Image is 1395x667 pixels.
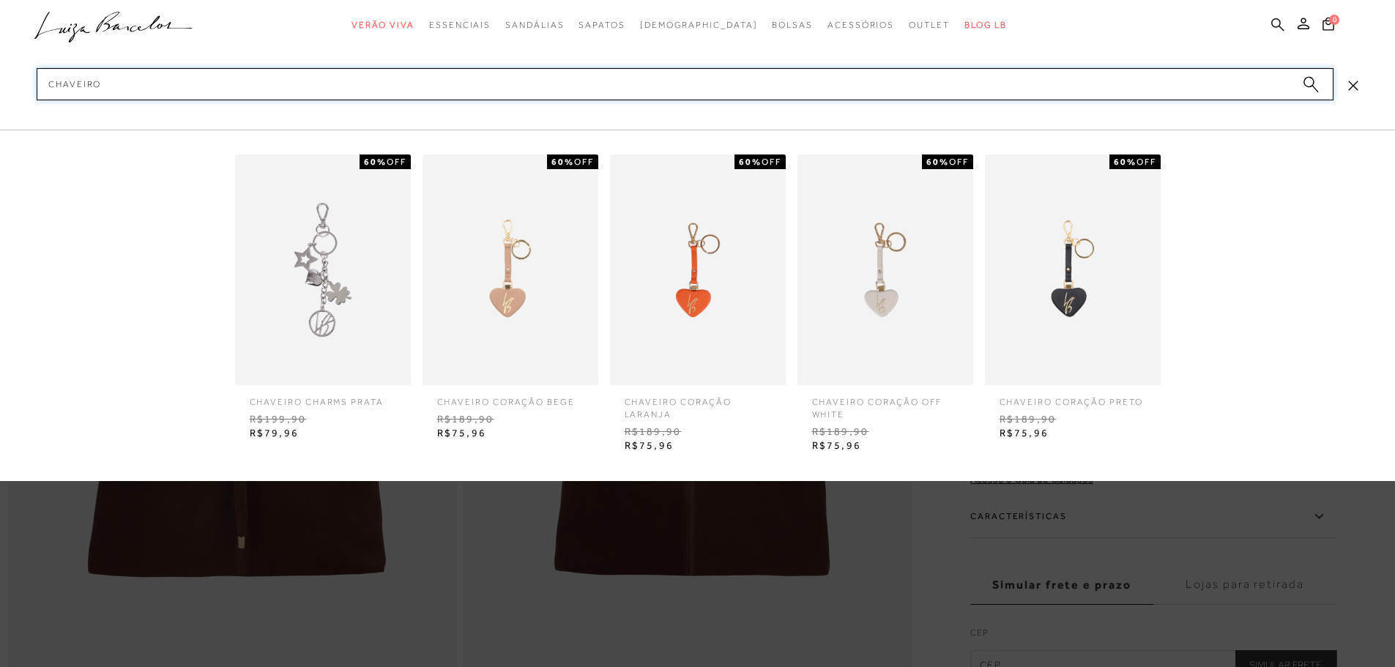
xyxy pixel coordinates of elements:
a: categoryNavScreenReaderText [505,12,564,39]
span: R$189,90 [426,409,595,431]
span: Sandálias [505,20,564,30]
a: categoryNavScreenReaderText [909,12,950,39]
img: Chaveiro coração off white [797,154,973,385]
a: Chaveiro coração laranja 60%OFF Chaveiro coração laranja R$189,90 R$75,96 [606,154,789,457]
span: Essenciais [429,20,491,30]
span: R$75,96 [426,422,595,444]
button: 0 [1318,16,1339,36]
span: OFF [387,157,406,167]
span: 0 [1329,15,1339,25]
span: [DEMOGRAPHIC_DATA] [640,20,758,30]
span: Chaveiro coração off white [801,385,970,421]
a: BLOG LB [964,12,1007,39]
span: Chaveiro charms prata [239,385,407,409]
span: Sapatos [579,20,625,30]
span: R$189,90 [801,421,970,443]
strong: 60% [926,157,949,167]
span: Chaveiro coração laranja [614,385,782,421]
span: OFF [1137,157,1156,167]
span: R$189,90 [989,409,1157,431]
span: R$75,96 [801,435,970,457]
span: CHAVEIRO CORAÇÃO PRETO [989,385,1157,409]
span: R$75,96 [614,435,782,457]
img: Chaveiro charms prata [235,154,411,385]
strong: 60% [551,157,574,167]
a: categoryNavScreenReaderText [827,12,894,39]
a: categoryNavScreenReaderText [579,12,625,39]
span: Verão Viva [351,20,414,30]
input: Buscar. [37,68,1333,100]
span: R$199,90 [239,409,407,431]
span: R$79,96 [239,422,407,444]
strong: 60% [364,157,387,167]
img: CHAVEIRO CORAÇÃO BEGE [423,154,598,385]
a: CHAVEIRO CORAÇÃO PRETO 60%OFF CHAVEIRO CORAÇÃO PRETO R$189,90 R$75,96 [981,154,1164,444]
a: Chaveiro charms prata 60%OFF Chaveiro charms prata R$199,90 R$79,96 [231,154,414,444]
strong: 60% [739,157,762,167]
img: Chaveiro coração laranja [610,154,786,385]
span: OFF [949,157,969,167]
a: noSubCategoriesText [640,12,758,39]
span: CHAVEIRO CORAÇÃO BEGE [426,385,595,409]
img: CHAVEIRO CORAÇÃO PRETO [985,154,1161,385]
a: categoryNavScreenReaderText [772,12,813,39]
span: R$75,96 [989,422,1157,444]
a: categoryNavScreenReaderText [351,12,414,39]
span: OFF [574,157,594,167]
a: categoryNavScreenReaderText [429,12,491,39]
span: Outlet [909,20,950,30]
span: BLOG LB [964,20,1007,30]
span: Acessórios [827,20,894,30]
a: CHAVEIRO CORAÇÃO BEGE 60%OFF CHAVEIRO CORAÇÃO BEGE R$189,90 R$75,96 [419,154,602,444]
a: Chaveiro coração off white 60%OFF Chaveiro coração off white R$189,90 R$75,96 [794,154,977,457]
span: R$189,90 [614,421,782,443]
span: OFF [762,157,781,167]
span: Bolsas [772,20,813,30]
strong: 60% [1114,157,1137,167]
